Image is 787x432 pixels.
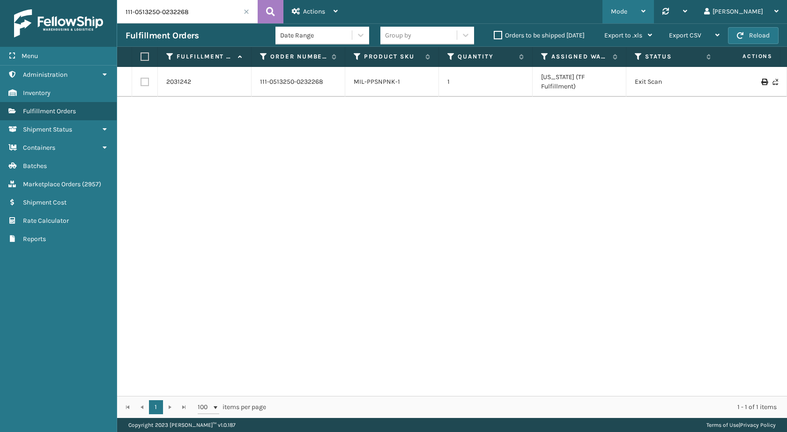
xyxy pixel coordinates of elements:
[23,71,67,79] span: Administration
[177,52,233,61] label: Fulfillment Order Id
[23,144,55,152] span: Containers
[198,400,266,414] span: items per page
[23,107,76,115] span: Fulfillment Orders
[23,125,72,133] span: Shipment Status
[149,400,163,414] a: 1
[551,52,608,61] label: Assigned Warehouse
[706,422,739,428] a: Terms of Use
[23,217,69,225] span: Rate Calculator
[364,52,421,61] label: Product SKU
[761,79,767,85] i: Print Label
[611,7,627,15] span: Mode
[23,89,51,97] span: Inventory
[740,422,776,428] a: Privacy Policy
[439,67,533,97] td: 1
[279,403,777,412] div: 1 - 1 of 1 items
[23,180,81,188] span: Marketplace Orders
[706,418,776,432] div: |
[354,78,400,86] a: MIL-PPSNPNK-1
[772,79,778,85] i: Never Shipped
[728,27,779,44] button: Reload
[669,31,701,39] span: Export CSV
[270,52,327,61] label: Order Number
[280,30,353,40] div: Date Range
[645,52,702,61] label: Status
[385,30,411,40] div: Group by
[604,31,642,39] span: Export to .xls
[494,31,585,39] label: Orders to be shipped [DATE]
[126,30,199,41] h3: Fulfillment Orders
[626,67,720,97] td: Exit Scan
[23,198,67,206] span: Shipment Cost
[23,162,47,170] span: Batches
[713,49,778,64] span: Actions
[458,52,514,61] label: Quantity
[533,67,626,97] td: [US_STATE] (TF Fulfillment)
[22,52,38,60] span: Menu
[23,235,46,243] span: Reports
[303,7,325,15] span: Actions
[128,418,236,432] p: Copyright 2023 [PERSON_NAME]™ v 1.0.187
[198,403,212,412] span: 100
[82,180,101,188] span: ( 2957 )
[14,9,103,37] img: logo
[166,77,191,87] a: 2031242
[260,77,323,87] a: 111-0513250-0232268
